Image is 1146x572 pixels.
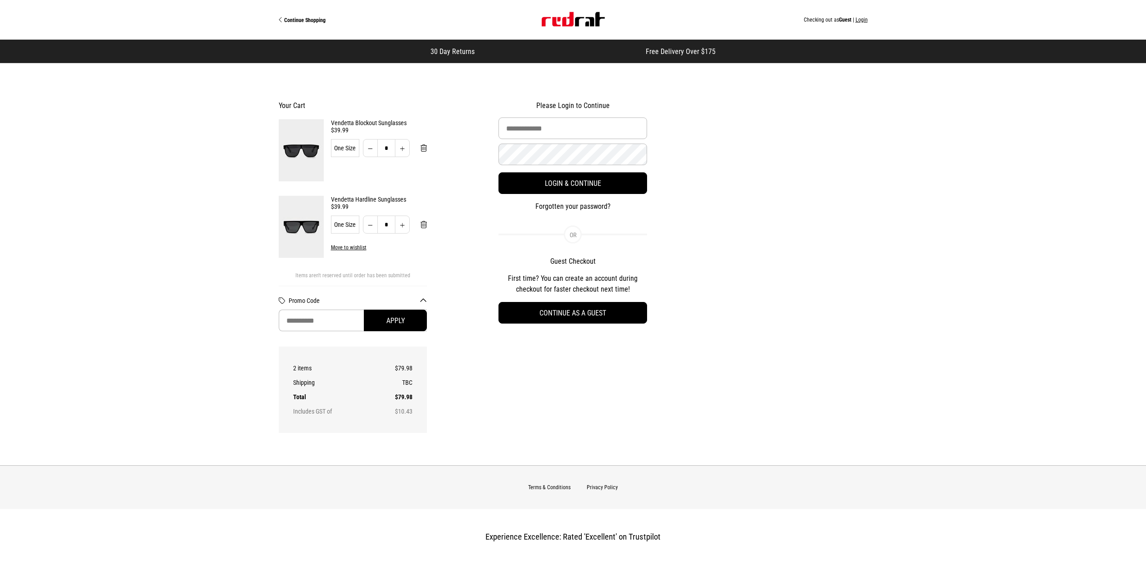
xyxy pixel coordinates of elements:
[293,390,376,404] th: Total
[413,216,434,234] button: Remove from cart
[331,119,427,126] a: Vendetta Blockout Sunglasses
[395,216,410,234] button: Increase quantity
[498,117,647,139] input: Email Address
[364,310,427,331] button: Apply
[498,144,647,165] input: Password
[324,244,367,251] button: Move to wishlist
[542,12,605,27] img: Red Rat
[413,139,434,157] button: Remove from cart
[430,47,475,56] span: 30 Day Returns
[528,484,571,491] a: Terms & Conditions
[853,17,854,23] span: |
[279,272,427,286] div: Items aren't reserved until order has been submitted
[426,17,868,23] div: Checking out as
[377,139,395,157] input: Quantity
[375,404,412,419] td: $10.43
[331,196,427,203] a: Vendetta Hardline Sunglasses
[279,16,426,23] a: Continue Shopping
[375,375,412,390] td: TBC
[331,203,427,210] div: $39.99
[279,196,324,258] img: Vendetta Hardline Sunglasses
[293,375,376,390] th: Shipping
[279,310,427,331] input: Promo Code
[348,532,798,542] h3: Experience Excellence: Rated 'Excellent' on Trustpilot
[498,257,647,266] h2: Guest Checkout
[839,17,852,23] span: Guest
[293,404,376,419] th: Includes GST of
[289,297,427,304] button: Promo Code
[375,361,412,375] td: $79.98
[493,47,628,56] iframe: Customer reviews powered by Trustpilot
[498,172,647,194] button: Login & Continue
[587,484,618,491] a: Privacy Policy
[331,139,360,157] div: One Size
[498,101,647,110] h2: Please Login to Continue
[498,273,647,295] p: First time? You can create an account during checkout for faster checkout next time!
[279,101,427,110] h2: Your Cart
[279,119,324,181] img: Vendetta Blockout Sunglasses
[646,47,716,56] span: Free Delivery Over $175
[293,361,376,375] th: 2 items
[331,126,427,134] div: $39.99
[363,216,378,234] button: Decrease quantity
[375,390,412,404] td: $79.98
[363,139,378,157] button: Decrease quantity
[377,216,395,234] input: Quantity
[284,17,326,23] span: Continue Shopping
[498,302,647,324] button: Continue as a guest
[331,216,360,234] div: One Size
[856,17,868,23] button: Login
[498,201,647,212] button: Forgotten your password?
[719,101,867,259] iframe: Customer reviews powered by Trustpilot
[395,139,410,157] button: Increase quantity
